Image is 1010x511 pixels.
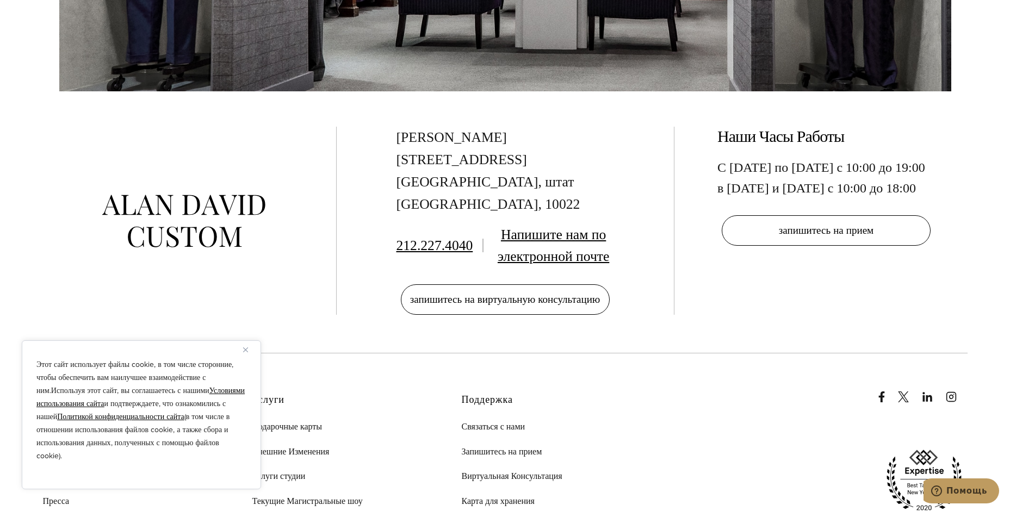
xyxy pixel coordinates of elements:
button: Закрыть [243,343,256,356]
a: LinkedIn [922,381,944,402]
img: Закрыть [243,347,248,352]
nav: Навигация по нижнему колонтитулу сервисов [252,420,435,508]
ya-tr-span: Виртуальная Консультация [462,470,562,482]
ya-tr-span: С [DATE] по [DATE] с 10:00 до 19:00 [717,160,925,175]
img: алан Дэвид кастом [102,195,265,247]
a: Связаться с нами [462,420,525,434]
a: Подарочные карты [252,420,323,434]
a: запишитесь на прием [722,215,931,246]
ya-tr-span: [GEOGRAPHIC_DATA], штат [GEOGRAPHIC_DATA], 10022 [396,174,580,212]
a: Услуги студии [252,469,306,483]
a: Политикой конфиденциальности сайта [57,411,184,422]
ya-tr-span: [PERSON_NAME][STREET_ADDRESS] [396,129,527,167]
a: запишитесь на виртуальную консультацию [401,284,610,315]
a: Виртуальная Консультация [462,469,562,483]
ya-tr-span: запишитесь на виртуальную консультацию [410,291,600,307]
a: Facebook [876,381,896,402]
ya-tr-span: запишитесь на прием [779,222,873,238]
ya-tr-span: Запишитесь на прием [462,445,542,458]
a: x/твиттер [898,381,920,402]
ya-tr-span: Текущие Магистральные шоу [252,495,363,507]
ya-tr-span: Связаться с нами [462,420,525,433]
ya-tr-span: Подарочные карты [252,420,323,433]
ya-tr-span: Используя этот сайт, вы соглашаетесь с нашими [51,385,209,396]
iframe: Открывает виджет, в котором вы можете общаться в чате со своим агентом [924,478,999,506]
a: Карта для хранения [462,494,535,508]
a: 212.227.4040 [396,238,473,253]
ya-tr-span: Услуги [252,394,284,405]
a: Текущие Магистральные шоу [252,494,363,508]
a: Instagram [946,381,968,402]
ya-tr-span: Карта для хранения [462,495,535,507]
ya-tr-span: Услуги студии [252,470,306,482]
ya-tr-span: Пресса [43,495,70,507]
a: Напишите нам по электронной почте [498,227,609,265]
a: Запишитесь на прием [462,445,542,459]
ya-tr-span: Внешние Изменения [252,445,330,458]
ya-tr-span: Этот сайт использует файлы cookie, в том числе сторонние, чтобы обеспечить вам наилучшее взаимоде... [36,359,233,396]
ya-tr-span: и подтверждаете, что ознакомились с нашей [36,398,226,422]
ya-tr-span: Наши Часы Работы [717,127,844,145]
ya-tr-span: Поддержка [462,394,513,405]
a: Внешние Изменения [252,445,330,459]
ya-tr-span: в [DATE] и [DATE] с 10:00 до 18:00 [717,181,916,195]
a: Пресса [43,494,70,508]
